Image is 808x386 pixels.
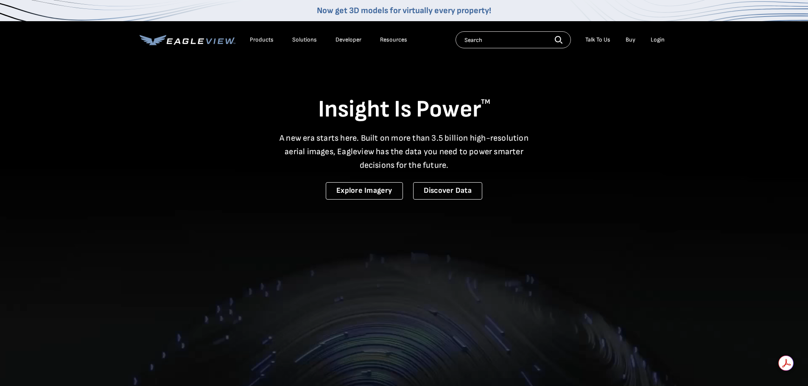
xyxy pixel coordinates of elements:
[326,182,403,200] a: Explore Imagery
[292,36,317,44] div: Solutions
[413,182,482,200] a: Discover Data
[380,36,407,44] div: Resources
[481,98,490,106] sup: TM
[585,36,610,44] div: Talk To Us
[317,6,491,16] a: Now get 3D models for virtually every property!
[651,36,665,44] div: Login
[336,36,361,44] a: Developer
[140,95,669,125] h1: Insight Is Power
[274,131,534,172] p: A new era starts here. Built on more than 3.5 billion high-resolution aerial images, Eagleview ha...
[250,36,274,44] div: Products
[456,31,571,48] input: Search
[626,36,635,44] a: Buy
